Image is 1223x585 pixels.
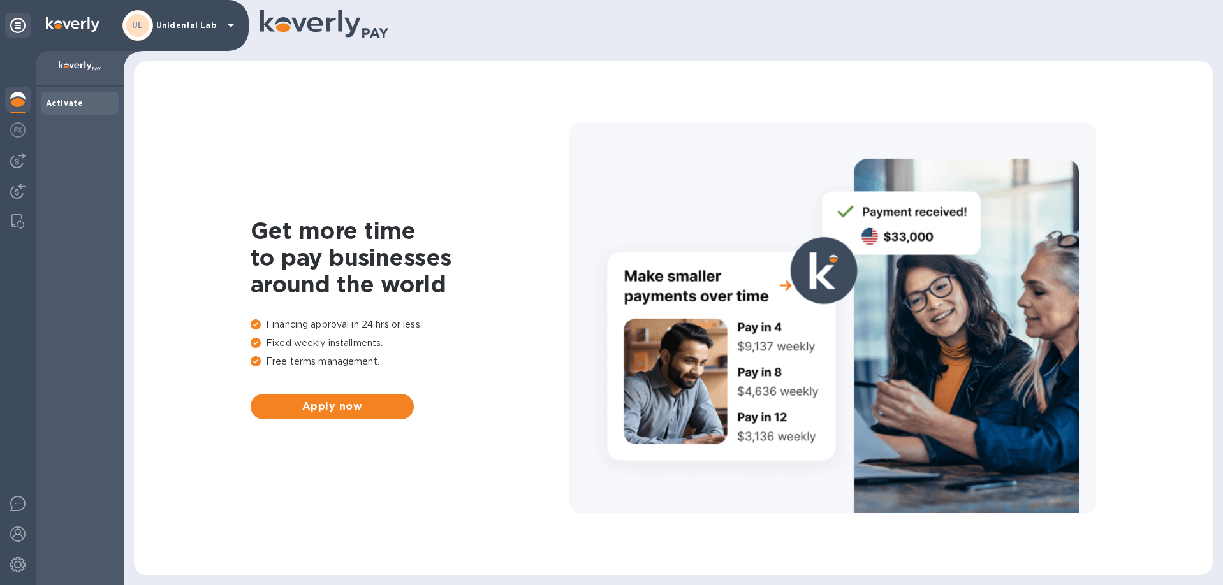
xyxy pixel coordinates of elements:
p: Fixed weekly installments. [251,336,569,350]
div: Unpin categories [5,13,31,38]
h1: Get more time to pay businesses around the world [251,217,569,298]
p: Unidental Lab [156,21,220,30]
img: Foreign exchange [10,122,26,138]
b: Activate [46,98,83,108]
b: UL [132,20,143,30]
p: Free terms management. [251,355,569,368]
button: Apply now [251,394,414,419]
p: Financing approval in 24 hrs or less. [251,318,569,331]
span: Apply now [261,399,404,414]
img: Logo [46,17,99,32]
